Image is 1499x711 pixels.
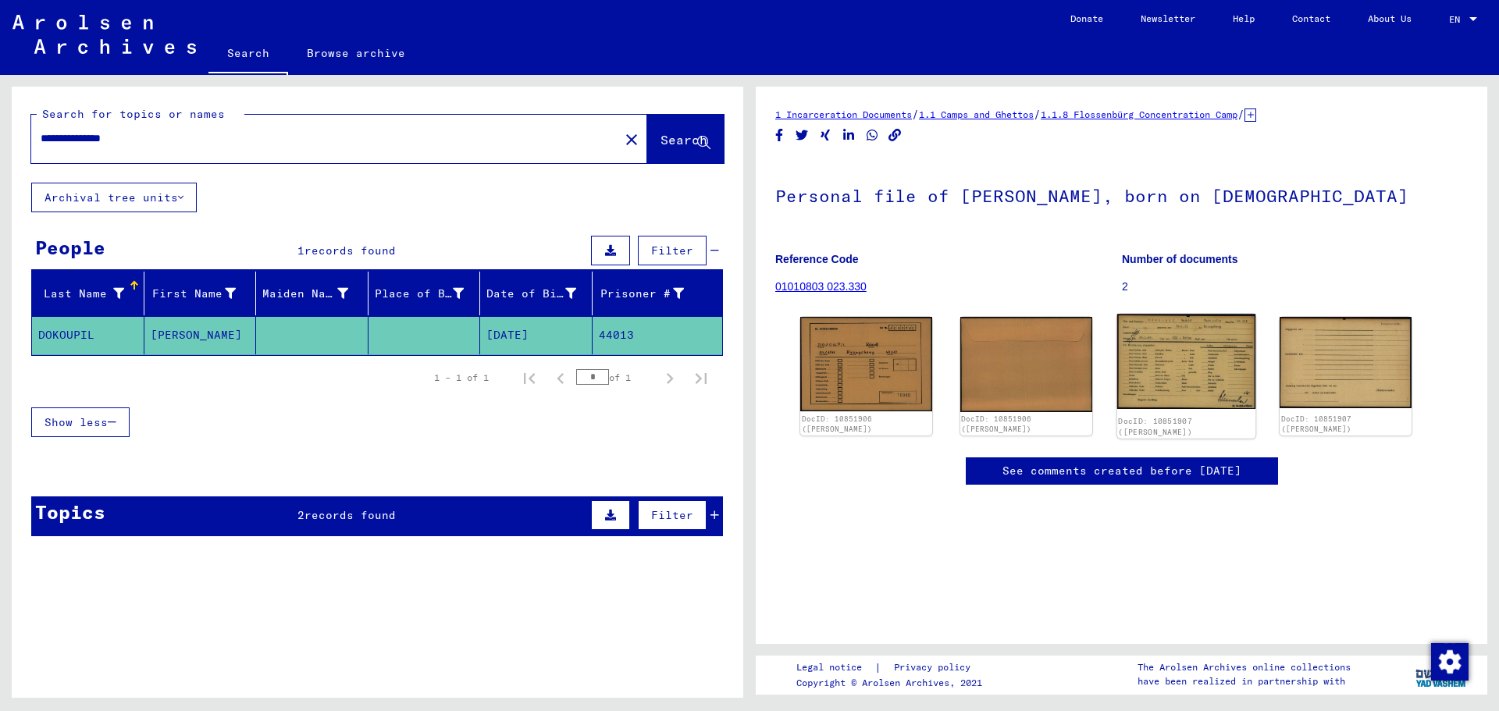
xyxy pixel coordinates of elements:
[480,316,593,354] mat-cell: [DATE]
[1280,317,1412,408] img: 002.jpg
[297,244,304,258] span: 1
[375,286,465,302] div: Place of Birth
[38,281,144,306] div: Last Name
[794,126,810,145] button: Share on Twitter
[960,317,1092,412] img: 002.jpg
[1118,416,1192,436] a: DocID: 10851907 ([PERSON_NAME])
[1430,642,1468,680] div: Change consent
[262,281,368,306] div: Maiden Name
[1449,14,1466,25] span: EN
[297,508,304,522] span: 2
[887,126,903,145] button: Copy link
[775,160,1468,229] h1: Personal file of [PERSON_NAME], born on [DEMOGRAPHIC_DATA]
[593,316,723,354] mat-cell: 44013
[514,362,545,393] button: First page
[144,316,257,354] mat-cell: [PERSON_NAME]
[545,362,576,393] button: Previous page
[660,132,707,148] span: Search
[1281,414,1351,434] a: DocID: 10851907 ([PERSON_NAME])
[802,414,872,434] a: DocID: 10851906 ([PERSON_NAME])
[651,244,693,258] span: Filter
[796,659,989,676] div: |
[31,183,197,212] button: Archival tree units
[817,126,834,145] button: Share on Xing
[912,107,919,121] span: /
[32,316,144,354] mat-cell: DOKOUPIL
[151,281,256,306] div: First Name
[42,107,225,121] mat-label: Search for topics or names
[771,126,788,145] button: Share on Facebook
[486,281,596,306] div: Date of Birth
[599,281,704,306] div: Prisoner #
[616,123,647,155] button: Clear
[919,108,1034,120] a: 1.1 Camps and Ghettos
[1138,674,1351,688] p: have been realized in partnership with
[31,407,130,437] button: Show less
[45,415,108,429] span: Show less
[12,15,196,54] img: Arolsen_neg.svg
[638,236,707,265] button: Filter
[486,286,576,302] div: Date of Birth
[775,108,912,120] a: 1 Incarceration Documents
[38,286,124,302] div: Last Name
[1116,314,1255,408] img: 001.jpg
[576,370,654,385] div: of 1
[685,362,717,393] button: Last page
[1431,643,1469,681] img: Change consent
[151,286,237,302] div: First Name
[434,371,489,385] div: 1 – 1 of 1
[304,508,396,522] span: records found
[593,272,723,315] mat-header-cell: Prisoner #
[1041,108,1237,120] a: 1.1.8 Flossenbürg Concentration Camp
[881,659,989,676] a: Privacy policy
[288,34,424,72] a: Browse archive
[1002,463,1241,479] a: See comments created before [DATE]
[262,286,348,302] div: Maiden Name
[1122,279,1468,295] p: 2
[256,272,369,315] mat-header-cell: Maiden Name
[369,272,481,315] mat-header-cell: Place of Birth
[35,233,105,261] div: People
[599,286,685,302] div: Prisoner #
[304,244,396,258] span: records found
[775,253,859,265] b: Reference Code
[796,676,989,690] p: Copyright © Arolsen Archives, 2021
[800,317,932,411] img: 001.jpg
[775,280,867,293] a: 01010803 023.330
[796,659,874,676] a: Legal notice
[208,34,288,75] a: Search
[841,126,857,145] button: Share on LinkedIn
[654,362,685,393] button: Next page
[1237,107,1244,121] span: /
[622,130,641,149] mat-icon: close
[638,500,707,530] button: Filter
[1412,655,1471,694] img: yv_logo.png
[864,126,881,145] button: Share on WhatsApp
[35,498,105,526] div: Topics
[144,272,257,315] mat-header-cell: First Name
[651,508,693,522] span: Filter
[1034,107,1041,121] span: /
[32,272,144,315] mat-header-cell: Last Name
[1138,660,1351,674] p: The Arolsen Archives online collections
[375,281,484,306] div: Place of Birth
[961,414,1031,434] a: DocID: 10851906 ([PERSON_NAME])
[647,115,724,163] button: Search
[480,272,593,315] mat-header-cell: Date of Birth
[1122,253,1238,265] b: Number of documents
